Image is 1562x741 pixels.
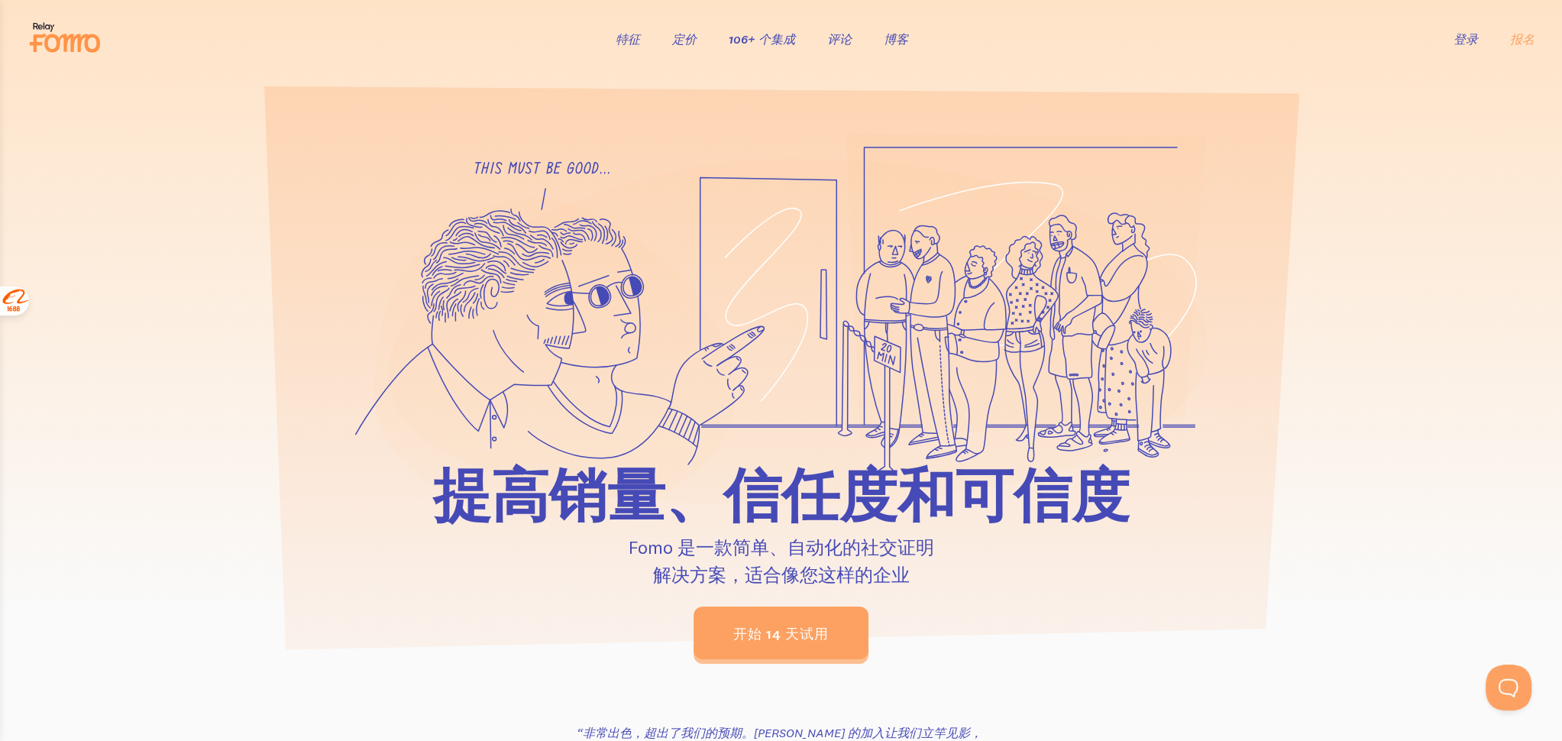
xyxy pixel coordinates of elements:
[956,458,1130,531] font: 可信度
[733,625,829,642] font: 开始 14 天试用
[884,31,908,47] a: 博客
[729,31,795,47] a: 106+ 个集成
[629,536,934,558] font: Fomo 是一款简单、自动化的社交证明
[694,607,868,658] a: 开始 14 天试用
[723,458,956,531] font: 信任度和
[1486,665,1531,710] iframe: 求助童子军信标 - 开放
[1454,31,1478,47] a: 登录
[653,563,910,586] font: 解决方案，适合像您这样的企业
[672,31,697,47] a: 定价
[1510,31,1535,47] a: 报名
[549,458,723,531] font: 销量、
[616,31,640,47] a: 特征
[827,31,852,47] a: 评论
[433,458,549,531] font: 提高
